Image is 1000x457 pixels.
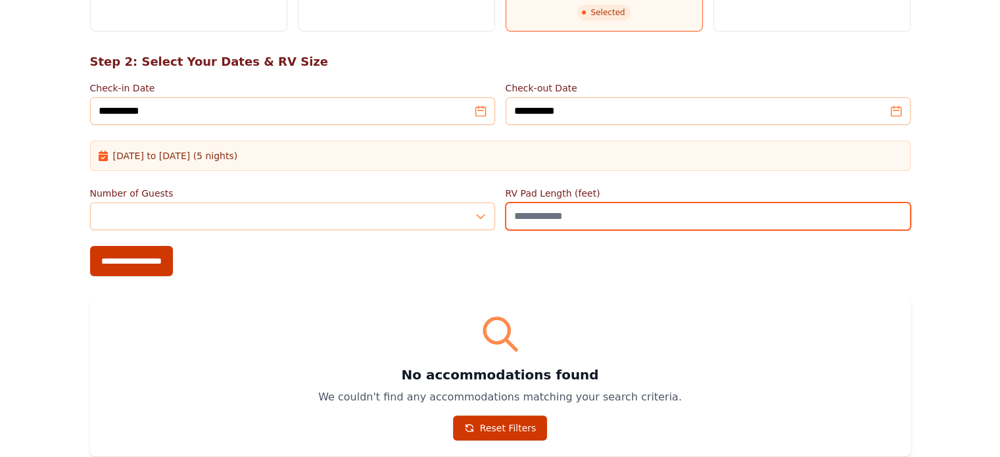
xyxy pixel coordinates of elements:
label: Check-in Date [90,82,495,95]
a: Reset Filters [453,416,548,441]
span: [DATE] to [DATE] (5 nights) [113,149,238,162]
span: Selected [577,5,630,20]
h2: Step 2: Select Your Dates & RV Size [90,53,911,71]
label: RV Pad Length (feet) [506,187,911,200]
label: Check-out Date [506,82,911,95]
p: We couldn't find any accommodations matching your search criteria. [106,389,895,405]
label: Number of Guests [90,187,495,200]
h3: No accommodations found [106,366,895,384]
